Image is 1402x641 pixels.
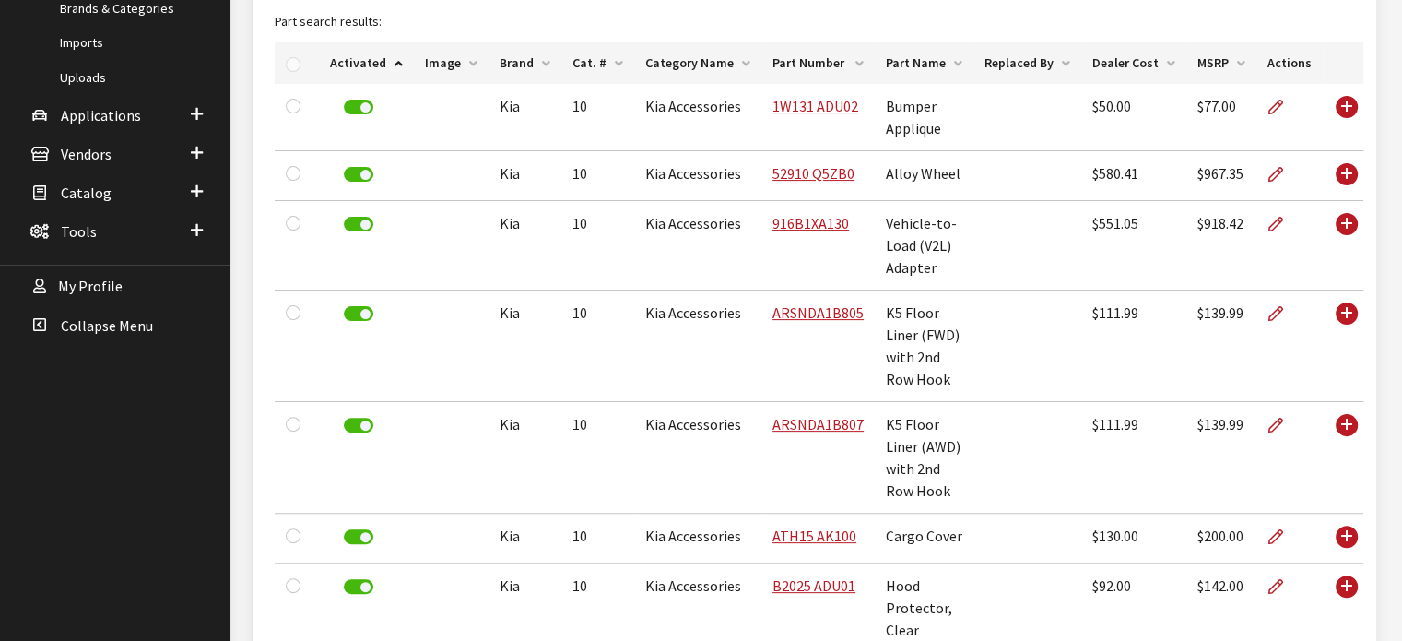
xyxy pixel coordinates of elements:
[489,514,561,564] td: Kia
[1081,42,1186,84] th: Dealer Cost: activate to sort column ascending
[1186,514,1256,564] td: $200.00
[561,84,634,151] td: 10
[1081,84,1186,151] td: $50.00
[875,402,973,514] td: K5 Floor Liner (AWD) with 2nd Row Hook
[875,514,973,564] td: Cargo Cover
[61,145,112,163] span: Vendors
[634,514,761,564] td: Kia Accessories
[344,418,373,433] label: Deactivate Part
[634,402,761,514] td: Kia Accessories
[1186,151,1256,201] td: $967.35
[1267,514,1299,560] a: Edit Part
[344,306,373,321] label: Deactivate Part
[1081,291,1186,402] td: $111.99
[772,164,854,183] a: 52910 Q5ZB0
[275,1,1363,42] caption: Part search results:
[489,201,561,291] td: Kia
[875,151,973,201] td: Alloy Wheel
[561,201,634,291] td: 10
[772,97,858,115] a: 1W131 ADU02
[1323,514,1363,564] td: Use Enter key to show more/less
[634,291,761,402] td: Kia Accessories
[772,415,864,433] a: ARSNDA1B807
[875,291,973,402] td: K5 Floor Liner (FWD) with 2nd Row Hook
[489,291,561,402] td: Kia
[344,217,373,231] label: Deactivate Part
[875,201,973,291] td: Vehicle-to-Load (V2L) Adapter
[634,84,761,151] td: Kia Accessories
[489,151,561,201] td: Kia
[772,214,849,232] a: 916B1XA130
[875,84,973,151] td: Bumper Applique
[772,303,864,322] a: ARSNDA1B805
[1081,201,1186,291] td: $551.05
[1323,201,1363,291] td: Use Enter key to show more/less
[1323,151,1363,201] td: Use Enter key to show more/less
[61,184,112,202] span: Catalog
[1323,84,1363,151] td: Use Enter key to show more/less
[1267,402,1299,448] a: Edit Part
[344,100,373,114] label: Deactivate Part
[1186,201,1256,291] td: $918.42
[561,151,634,201] td: 10
[1267,84,1299,130] a: Edit Part
[973,42,1081,84] th: Replaced By: activate to sort column ascending
[1186,291,1256,402] td: $139.99
[1186,84,1256,151] td: $77.00
[344,167,373,182] label: Deactivate Part
[58,278,123,296] span: My Profile
[1081,402,1186,514] td: $111.99
[344,579,373,594] label: Deactivate Part
[1081,151,1186,201] td: $580.41
[772,576,855,595] a: B2025 ADU01
[1267,201,1299,247] a: Edit Part
[1323,291,1363,402] td: Use Enter key to show more/less
[319,42,414,84] th: Activated: activate to sort column ascending
[61,316,153,335] span: Collapse Menu
[489,42,561,84] th: Brand: activate to sort column ascending
[761,42,875,84] th: Part Number: activate to sort column ascending
[561,402,634,514] td: 10
[489,402,561,514] td: Kia
[414,42,489,84] th: Image: activate to sort column ascending
[1186,402,1256,514] td: $139.99
[772,527,856,545] a: ATH15 AK100
[61,106,141,125] span: Applications
[1256,42,1323,84] th: Actions
[561,42,634,84] th: Cat. #: activate to sort column ascending
[634,151,761,201] td: Kia Accessories
[561,291,634,402] td: 10
[1081,514,1186,564] td: $130.00
[61,222,97,241] span: Tools
[634,201,761,291] td: Kia Accessories
[489,84,561,151] td: Kia
[875,42,973,84] th: Part Name: activate to sort column ascending
[1267,564,1299,610] a: Edit Part
[344,529,373,544] label: Deactivate Part
[561,514,634,564] td: 10
[1267,291,1299,337] a: Edit Part
[1186,42,1256,84] th: MSRP: activate to sort column ascending
[1323,402,1363,514] td: Use Enter key to show more/less
[634,42,761,84] th: Category Name: activate to sort column ascending
[1267,151,1299,197] a: Edit Part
